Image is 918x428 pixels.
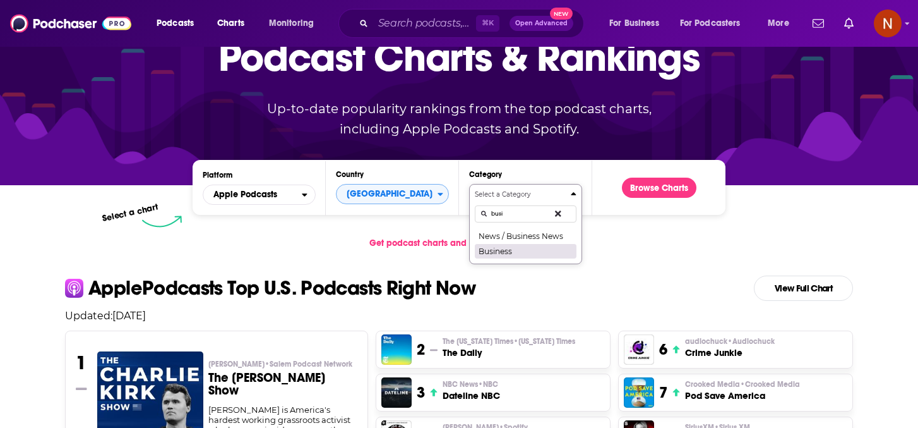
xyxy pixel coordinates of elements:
span: • NBC [478,380,498,389]
span: For Podcasters [680,15,741,32]
a: [PERSON_NAME]•Salem Podcast NetworkThe [PERSON_NAME] Show [208,359,358,405]
span: Podcasts [157,15,194,32]
span: For Business [609,15,659,32]
span: Crooked Media [685,379,800,389]
a: NBC News•NBCDateline NBC [443,379,500,402]
img: Crime Junkie [624,334,654,365]
p: Apple Podcasts Top U.S. Podcasts Right Now [88,278,475,298]
p: NBC News • NBC [443,379,500,389]
img: Podchaser - Follow, Share and Rate Podcasts [10,11,131,35]
span: Charts [217,15,244,32]
p: Podcast Charts & Rankings [218,16,700,98]
span: ⌘ K [476,15,499,32]
span: • [US_STATE] Times [513,337,575,346]
button: Browse Charts [622,178,696,198]
span: Get podcast charts and rankings via API [369,238,535,248]
p: The New York Times • New York Times [443,336,575,346]
img: select arrow [142,216,182,228]
button: open menu [759,13,805,34]
h3: Pod Save America [685,389,800,402]
a: View Full Chart [754,276,853,301]
button: Business [475,243,576,259]
h3: The [PERSON_NAME] Show [208,372,358,397]
p: Select a chart [101,202,159,224]
a: Crooked Media•Crooked MediaPod Save America [685,379,800,402]
p: Updated: [DATE] [55,310,863,322]
button: open menu [672,13,759,34]
span: More [768,15,789,32]
span: The [US_STATE] Times [443,336,575,346]
button: Show profile menu [874,9,902,37]
button: News / Business News [475,228,576,243]
p: Charlie Kirk • Salem Podcast Network [208,359,358,369]
img: User Profile [874,9,902,37]
a: audiochuck•AudiochuckCrime Junkie [685,336,775,359]
span: [PERSON_NAME] [208,359,352,369]
a: Get podcast charts and rankings via API [359,228,558,259]
img: The Daily [381,334,412,365]
h2: Platforms [203,185,316,205]
h3: 2 [417,340,425,359]
h3: 7 [659,383,667,402]
input: Search podcasts, credits, & more... [373,13,476,34]
h3: 1 [76,352,86,374]
button: open menu [203,185,316,205]
button: open menu [148,13,210,34]
button: open menu [600,13,675,34]
a: The [US_STATE] Times•[US_STATE] TimesThe Daily [443,336,575,359]
a: Show notifications dropdown [839,13,859,34]
h3: Dateline NBC [443,389,500,402]
span: Monitoring [269,15,314,32]
span: • Crooked Media [740,380,800,389]
p: audiochuck • Audiochuck [685,336,775,346]
span: • Audiochuck [727,337,775,346]
p: Crooked Media • Crooked Media [685,379,800,389]
button: Categories [469,184,582,264]
img: Dateline NBC [381,377,412,408]
h3: 3 [417,383,425,402]
span: Open Advanced [515,20,568,27]
span: [GEOGRAPHIC_DATA] [337,183,438,205]
button: open menu [260,13,330,34]
div: Search podcasts, credits, & more... [350,9,596,38]
a: Charts [209,13,252,34]
button: Countries [336,184,449,204]
span: audiochuck [685,336,775,346]
h4: Select a Category [475,192,566,198]
span: New [550,8,573,20]
h3: The Daily [443,346,575,359]
button: Open AdvancedNew [510,16,573,31]
span: Apple Podcasts [213,190,277,199]
img: apple Icon [65,279,83,297]
a: Show notifications dropdown [808,13,829,34]
p: Up-to-date popularity rankings from the top podcast charts, including Apple Podcasts and Spotify. [242,99,676,139]
span: Logged in as AdelNBM [874,9,902,37]
h3: 6 [659,340,667,359]
span: NBC News [443,379,498,389]
span: • Salem Podcast Network [265,360,352,369]
img: Pod Save America [624,377,654,408]
h3: Crime Junkie [685,346,775,359]
input: Search Categories... [475,205,576,223]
